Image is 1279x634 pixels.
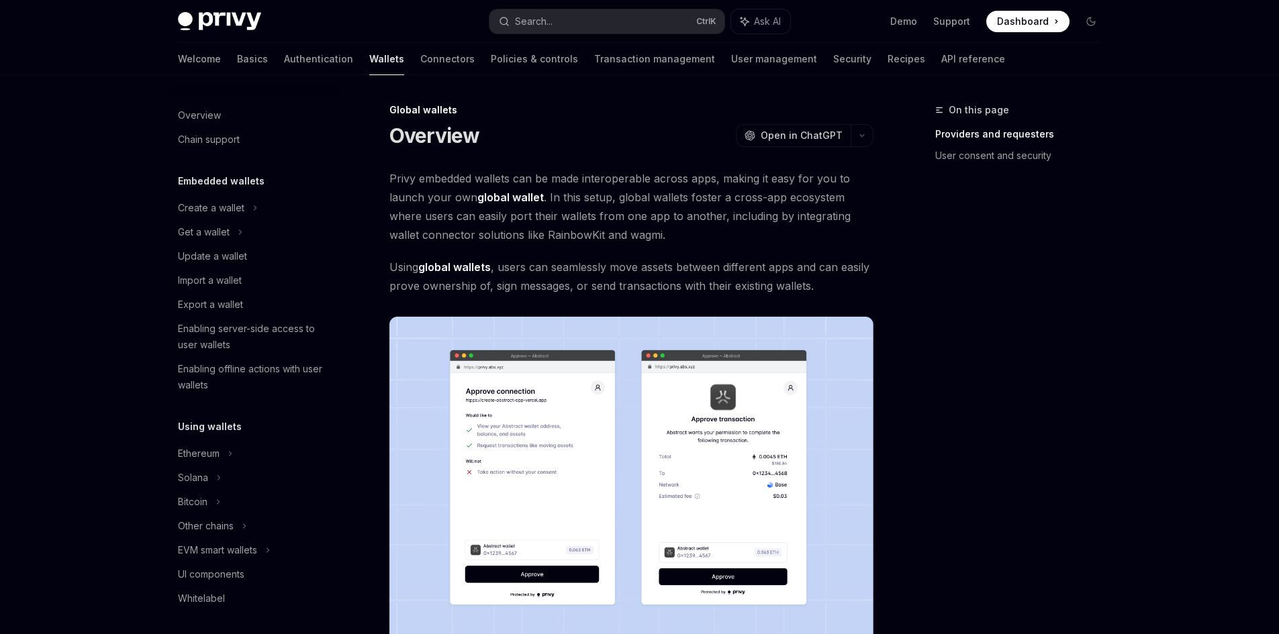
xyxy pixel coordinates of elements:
a: Welcome [178,43,221,75]
a: UI components [167,562,339,586]
a: Enabling server-side access to user wallets [167,317,339,357]
a: Demo [890,15,917,28]
a: Transaction management [594,43,715,75]
a: Authentication [284,43,353,75]
div: Overview [178,107,221,123]
div: Get a wallet [178,224,230,240]
span: Ctrl K [696,16,716,27]
span: Ask AI [754,15,781,28]
a: Security [833,43,871,75]
a: API reference [941,43,1005,75]
span: Open in ChatGPT [761,129,843,142]
strong: global wallets [418,260,491,274]
h5: Embedded wallets [178,173,265,189]
button: Open in ChatGPT [736,124,851,147]
a: Update a wallet [167,244,339,268]
a: Wallets [369,43,404,75]
div: Update a wallet [178,248,247,264]
img: dark logo [178,12,261,31]
div: Solana [178,470,208,486]
a: Support [933,15,970,28]
button: Search...CtrlK [489,9,724,34]
button: Toggle dark mode [1080,11,1102,32]
div: Enabling server-side access to user wallets [178,321,331,353]
a: Basics [237,43,268,75]
a: Providers and requesters [935,123,1112,145]
span: Privy embedded wallets can be made interoperable across apps, making it easy for you to launch yo... [389,169,873,244]
button: Ask AI [731,9,790,34]
h5: Using wallets [178,419,242,435]
div: Search... [515,13,553,30]
div: Whitelabel [178,590,225,606]
div: Import a wallet [178,272,242,288]
a: Enabling offline actions with user wallets [167,357,339,397]
a: User management [731,43,817,75]
a: Overview [167,103,339,127]
a: Recipes [888,43,925,75]
div: Create a wallet [178,200,244,216]
a: Whitelabel [167,586,339,611]
a: Policies & controls [491,43,578,75]
a: Import a wallet [167,268,339,293]
a: Connectors [420,43,475,75]
a: User consent and security [935,145,1112,166]
span: Dashboard [997,15,1049,28]
strong: global wallet [477,191,544,204]
div: UI components [178,566,244,582]
h1: Overview [389,123,480,148]
div: Bitcoin [178,494,207,510]
div: EVM smart wallets [178,542,257,558]
div: Export a wallet [178,297,243,313]
a: Export a wallet [167,293,339,317]
div: Enabling offline actions with user wallets [178,361,331,393]
span: Using , users can seamlessly move assets between different apps and can easily prove ownership of... [389,258,873,295]
div: Ethereum [178,445,220,462]
span: On this page [949,102,1009,118]
a: Dashboard [986,11,1070,32]
div: Global wallets [389,103,873,117]
div: Other chains [178,518,234,534]
div: Chain support [178,131,240,148]
a: Chain support [167,127,339,152]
